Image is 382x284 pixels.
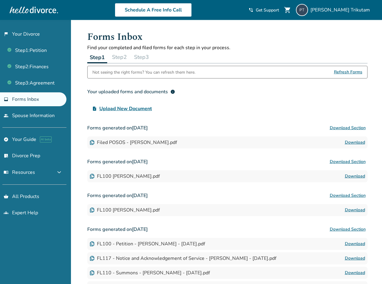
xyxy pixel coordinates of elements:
[90,256,95,261] img: Document
[4,32,8,37] span: flag_2
[87,223,368,235] h3: Forms generated on [DATE]
[87,122,368,134] h3: Forms generated on [DATE]
[4,97,8,102] span: inbox
[345,173,365,180] a: Download
[90,270,210,276] div: FL110 - Summons - [PERSON_NAME] - [DATE].pdf
[170,89,175,94] span: info
[12,96,39,103] span: Forms Inbox
[90,140,95,145] img: Document
[345,240,365,247] a: Download
[90,208,95,212] img: Document
[110,51,129,63] button: Step2
[90,207,160,213] div: FL100 [PERSON_NAME].pdf
[87,190,368,202] h3: Forms generated on [DATE]
[345,206,365,214] a: Download
[90,173,160,180] div: FL100 [PERSON_NAME].pdf
[56,169,63,176] span: expand_more
[87,51,107,63] button: Step1
[132,51,151,63] button: Step3
[87,30,368,44] h1: Forms Inbox
[345,269,365,276] a: Download
[90,241,95,246] img: Document
[87,44,368,51] p: Find your completed and filed forms for each step in your process.
[256,7,279,13] span: Get Support
[4,170,8,175] span: menu_book
[99,105,152,112] span: Upload New Document
[90,241,205,247] div: FL100 - Petition - [PERSON_NAME] - [DATE].pdf
[328,190,368,202] button: Download Section
[328,156,368,168] button: Download Section
[92,66,195,78] div: Not seeing the right forms? You can refresh them here.
[90,270,95,275] img: Document
[249,7,279,13] a: phone_in_talkGet Support
[4,169,35,176] span: Resources
[4,137,8,142] span: explore
[345,139,365,146] a: Download
[90,174,95,179] img: Document
[328,122,368,134] button: Download Section
[90,255,276,262] div: FL117 - Notice and Acknowledgement of Service - [PERSON_NAME] - [DATE].pdf
[352,255,382,284] iframe: Chat Widget
[334,66,362,78] span: Refresh Forms
[87,156,368,168] h3: Forms generated on [DATE]
[310,7,372,13] span: [PERSON_NAME] Trikutam
[4,153,8,158] span: list_alt_check
[328,223,368,235] button: Download Section
[4,210,8,215] span: groups
[87,88,175,95] div: Your uploaded forms and documents
[90,139,177,146] div: Filed POSOS - [PERSON_NAME].pdf
[92,106,97,111] span: upload_file
[284,6,291,14] span: shopping_cart
[4,113,8,118] span: people
[115,3,192,17] a: Schedule A Free Info Call
[40,136,52,142] span: AI beta
[296,4,308,16] img: ptrikutam@gmail.com
[345,255,365,262] a: Download
[4,194,8,199] span: shopping_basket
[249,8,253,12] span: phone_in_talk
